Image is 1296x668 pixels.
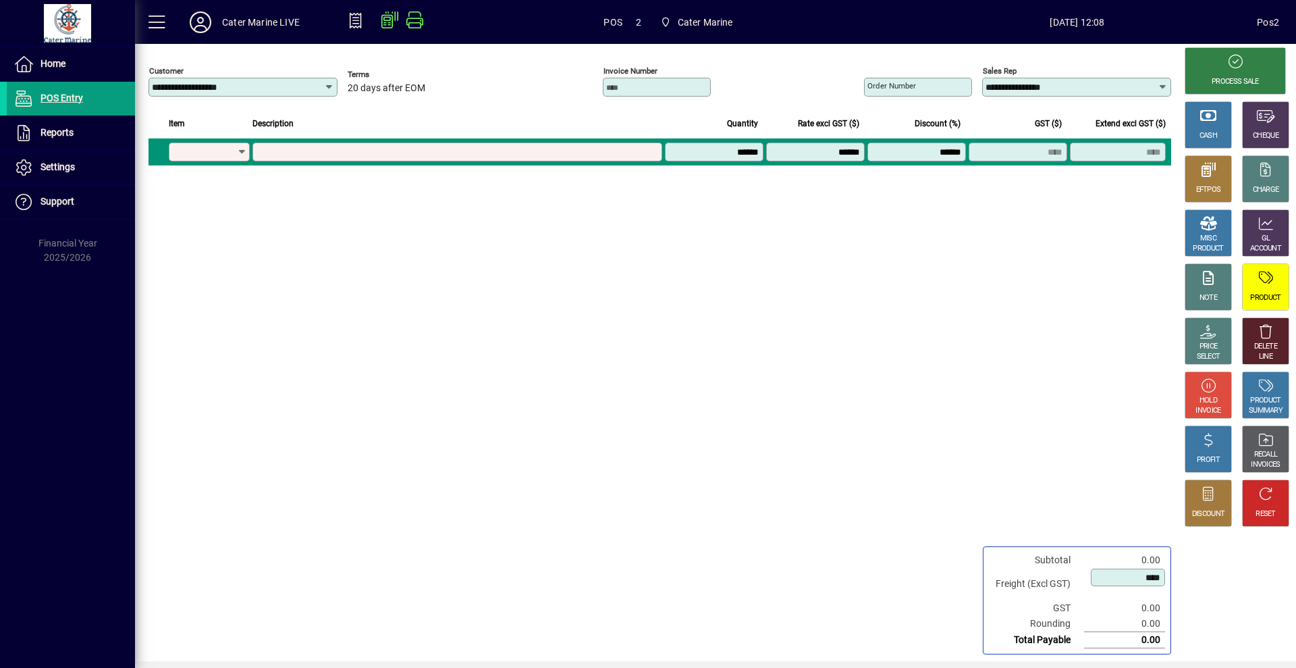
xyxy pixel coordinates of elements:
[1197,352,1220,362] div: SELECT
[1253,185,1279,195] div: CHARGE
[983,66,1017,76] mat-label: Sales rep
[1200,234,1216,244] div: MISC
[989,616,1084,632] td: Rounding
[678,11,733,33] span: Cater Marine
[7,151,135,184] a: Settings
[7,47,135,81] a: Home
[915,116,961,131] span: Discount (%)
[252,116,294,131] span: Description
[1197,455,1220,465] div: PROFIT
[1257,11,1279,33] div: Pos2
[989,553,1084,568] td: Subtotal
[1035,116,1062,131] span: GST ($)
[1250,396,1280,406] div: PRODUCT
[603,11,622,33] span: POS
[1096,116,1166,131] span: Extend excl GST ($)
[7,116,135,150] a: Reports
[1199,396,1217,406] div: HOLD
[1199,342,1218,352] div: PRICE
[1259,352,1272,362] div: LINE
[1195,406,1220,416] div: INVOICE
[1196,185,1221,195] div: EFTPOS
[40,93,83,103] span: POS Entry
[40,127,74,138] span: Reports
[40,58,65,69] span: Home
[1084,632,1165,648] td: 0.00
[1084,600,1165,616] td: 0.00
[636,11,641,33] span: 2
[655,10,738,34] span: Cater Marine
[1199,293,1217,303] div: NOTE
[1212,77,1259,87] div: PROCESS SALE
[7,185,135,219] a: Support
[1084,553,1165,568] td: 0.00
[348,70,429,79] span: Terms
[40,161,75,172] span: Settings
[603,66,657,76] mat-label: Invoice number
[169,116,185,131] span: Item
[1254,450,1278,460] div: RECALL
[798,116,859,131] span: Rate excl GST ($)
[1084,616,1165,632] td: 0.00
[1193,244,1223,254] div: PRODUCT
[989,632,1084,648] td: Total Payable
[1250,293,1280,303] div: PRODUCT
[727,116,758,131] span: Quantity
[1253,131,1278,141] div: CHEQUE
[1262,234,1270,244] div: GL
[149,66,184,76] mat-label: Customer
[989,600,1084,616] td: GST
[1254,342,1277,352] div: DELETE
[867,81,916,91] mat-label: Order number
[179,10,222,34] button: Profile
[1251,460,1280,470] div: INVOICES
[1192,509,1224,519] div: DISCOUNT
[989,568,1084,600] td: Freight (Excl GST)
[1249,406,1282,416] div: SUMMARY
[1250,244,1281,254] div: ACCOUNT
[222,11,300,33] div: Cater Marine LIVE
[1199,131,1217,141] div: CASH
[898,11,1258,33] span: [DATE] 12:08
[348,83,425,94] span: 20 days after EOM
[40,196,74,207] span: Support
[1255,509,1276,519] div: RESET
